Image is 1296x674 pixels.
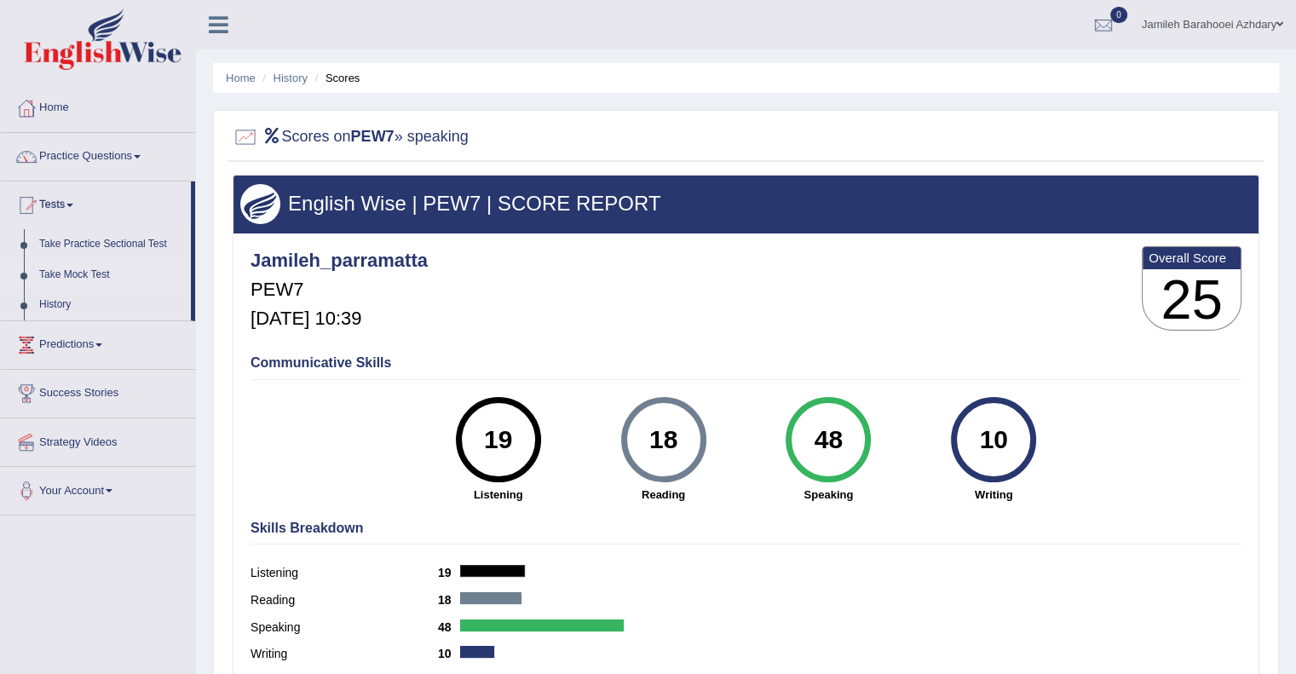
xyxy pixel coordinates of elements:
[1,133,195,176] a: Practice Questions
[1149,251,1235,265] b: Overall Score
[274,72,308,84] a: History
[1,418,195,461] a: Strategy Videos
[251,645,438,663] label: Writing
[1,370,195,412] a: Success Stories
[1,321,195,364] a: Predictions
[590,487,738,503] strong: Reading
[438,566,460,579] b: 19
[251,355,1241,371] h4: Communicative Skills
[240,184,280,224] img: wings.png
[311,70,360,86] li: Scores
[438,647,460,660] b: 10
[919,487,1068,503] strong: Writing
[1143,269,1241,331] h3: 25
[32,290,191,320] a: History
[251,619,438,637] label: Speaking
[438,620,460,634] b: 48
[963,404,1025,475] div: 10
[424,487,573,503] strong: Listening
[251,279,428,300] h5: PEW7
[632,404,694,475] div: 18
[251,251,428,271] h4: Jamileh_parramatta
[32,229,191,260] a: Take Practice Sectional Test
[251,564,438,582] label: Listening
[467,404,529,475] div: 19
[1,84,195,127] a: Home
[351,128,395,145] b: PEW7
[251,308,428,329] h5: [DATE] 10:39
[1110,7,1127,23] span: 0
[251,591,438,609] label: Reading
[226,72,256,84] a: Home
[798,404,860,475] div: 48
[754,487,902,503] strong: Speaking
[1,181,191,224] a: Tests
[32,260,191,291] a: Take Mock Test
[1,467,195,510] a: Your Account
[438,593,460,607] b: 18
[233,124,469,150] h2: Scores on » speaking
[240,193,1252,215] h3: English Wise | PEW7 | SCORE REPORT
[251,521,1241,536] h4: Skills Breakdown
